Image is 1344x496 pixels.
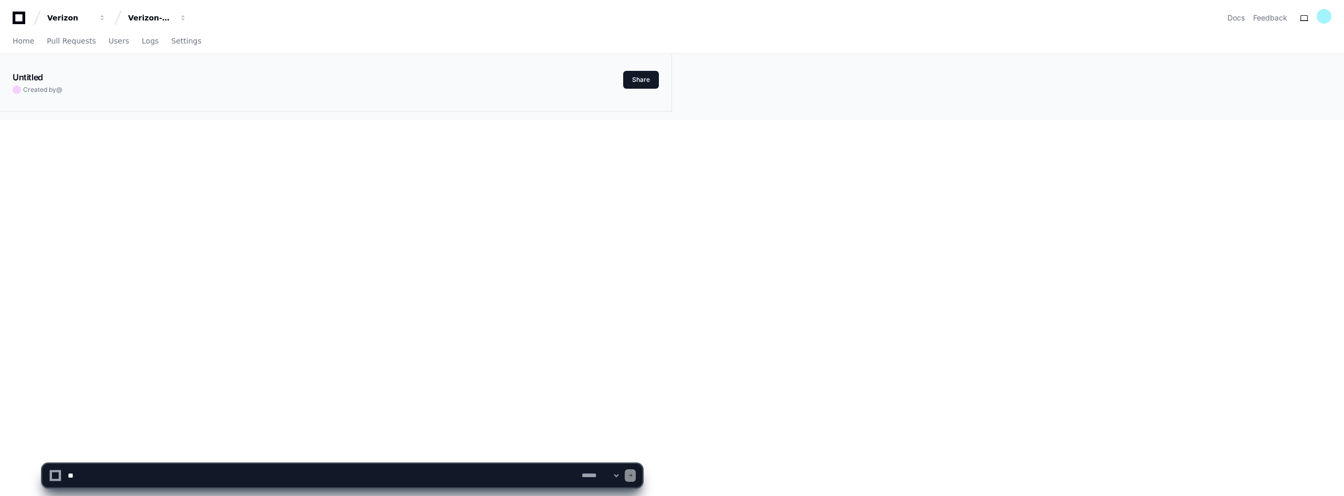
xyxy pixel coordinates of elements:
button: Share [623,71,659,89]
button: Feedback [1253,13,1287,23]
h1: Untitled [13,71,43,83]
span: Logs [142,38,159,44]
a: Logs [142,29,159,54]
button: Verizon-Clarify-Order-Management [124,8,191,27]
a: Docs [1227,13,1245,23]
a: Settings [171,29,201,54]
span: Created by [23,86,62,94]
a: Pull Requests [47,29,96,54]
span: Settings [171,38,201,44]
div: Verizon [47,13,92,23]
span: Users [109,38,129,44]
span: Pull Requests [47,38,96,44]
span: @ [56,86,62,93]
span: Home [13,38,34,44]
div: Verizon-Clarify-Order-Management [128,13,173,23]
a: Home [13,29,34,54]
button: Verizon [43,8,110,27]
a: Users [109,29,129,54]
